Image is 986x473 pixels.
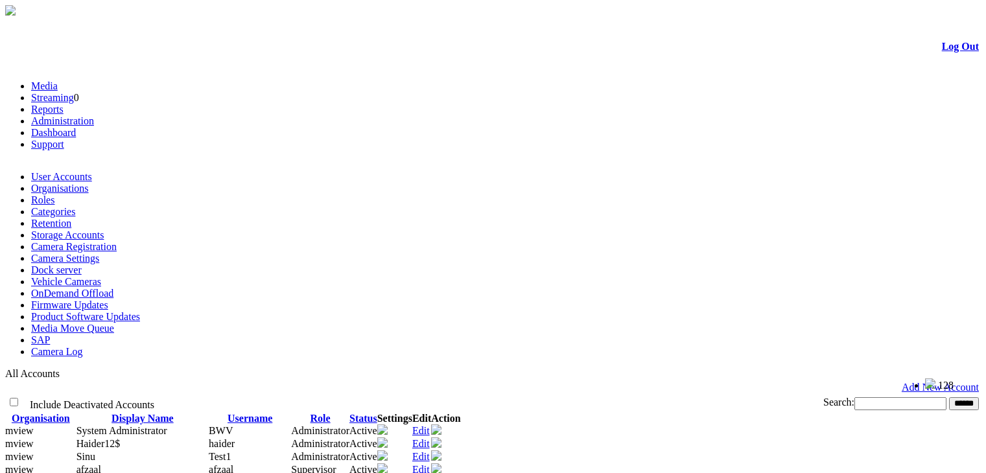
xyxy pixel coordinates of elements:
th: Action [431,413,460,424]
a: Status [349,413,377,424]
img: user-active-green-icon.svg [431,437,441,448]
a: SAP [31,334,50,345]
a: Administration [31,115,94,126]
td: Active [349,450,377,463]
span: Contact Method: SMS and Email [76,438,121,449]
a: Retention [31,218,71,229]
span: haider [209,438,235,449]
a: Dashboard [31,127,76,138]
a: Organisations [31,183,89,194]
span: Contact Method: None [76,425,167,436]
a: Streaming [31,92,74,103]
span: Welcome, System Administrator (Administrator) [734,379,899,389]
img: camera24.png [377,450,388,461]
a: User Accounts [31,171,92,182]
img: user-active-green-icon.svg [431,424,441,435]
a: Deactivate [431,452,441,463]
a: Reports [31,104,64,115]
img: camera24.png [377,437,388,448]
a: Categories [31,206,75,217]
a: Edit [412,438,430,449]
a: Roles [31,194,54,205]
span: BWV [209,425,233,436]
a: Support [31,139,64,150]
a: Product Software Updates [31,311,140,322]
a: Vehicle Cameras [31,276,101,287]
a: Dock server [31,264,82,275]
th: Settings [377,413,412,424]
a: Organisation [12,413,70,424]
span: All Accounts [5,368,60,379]
a: Camera Log [31,346,83,357]
span: mview [5,438,34,449]
td: Administrator [291,437,349,450]
a: Display Name [112,413,174,424]
span: Test1 [209,451,231,462]
td: Administrator [291,424,349,437]
th: Edit [412,413,431,424]
span: 0 [74,92,79,103]
a: Firmware Updates [31,299,108,310]
span: mview [5,451,34,462]
a: Log Out [942,41,979,52]
span: 128 [938,380,954,391]
div: Search: [481,397,979,410]
a: Storage Accounts [31,229,104,240]
img: bell25.png [925,378,935,389]
a: Username [228,413,272,424]
img: arrow-3.png [5,5,16,16]
a: Edit [412,425,430,436]
a: Media [31,80,58,91]
a: Media Move Queue [31,323,114,334]
a: Deactivate [431,426,441,437]
a: Camera Settings [31,253,99,264]
span: Include Deactivated Accounts [30,399,154,410]
a: Role [311,413,331,424]
td: Administrator [291,450,349,463]
td: Active [349,437,377,450]
a: Deactivate [431,439,441,450]
span: Contact Method: SMS and Email [76,451,95,462]
a: Camera Registration [31,241,117,252]
span: mview [5,425,34,436]
a: Edit [412,451,430,462]
a: OnDemand Offload [31,288,113,299]
img: camera24.png [377,424,388,435]
img: user-active-green-icon.svg [431,450,441,461]
td: Active [349,424,377,437]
